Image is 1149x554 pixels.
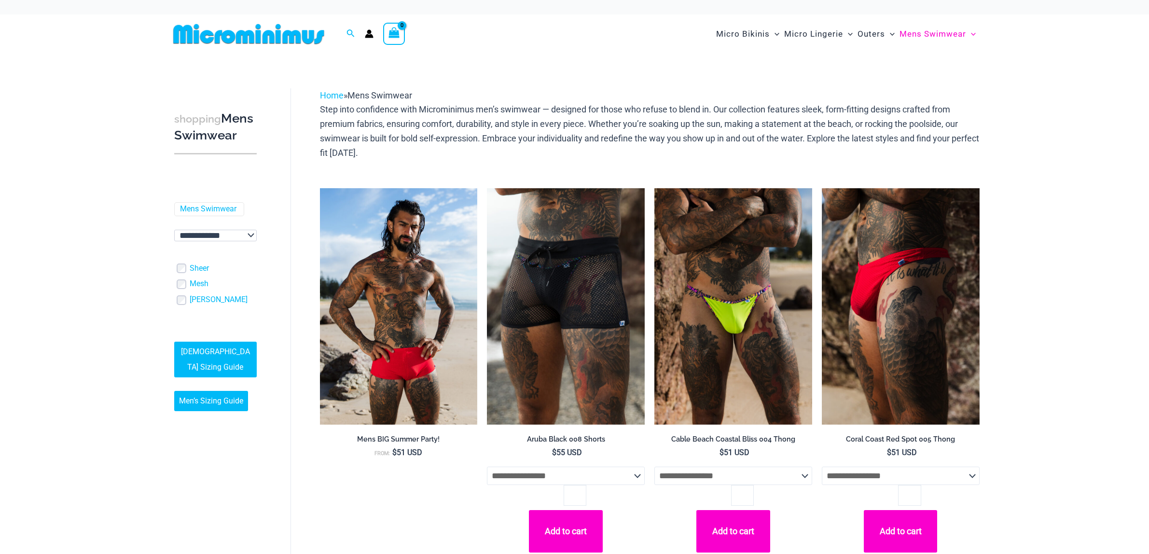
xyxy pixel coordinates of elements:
[346,28,355,40] a: Search icon link
[897,19,978,49] a: Mens SwimwearMenu ToggleMenu Toggle
[855,19,897,49] a: OutersMenu ToggleMenu Toggle
[822,188,980,425] img: Coral Coast Red Spot 005 Thong 11
[716,22,770,46] span: Micro Bikinis
[190,263,209,274] a: Sheer
[552,448,582,457] bdi: 55 USD
[320,435,478,444] h2: Mens BIG Summer Party!
[822,435,980,447] a: Coral Coast Red Spot 005 Thong
[564,485,586,505] input: Product quantity
[900,22,966,46] span: Mens Swimwear
[347,90,412,100] span: Mens Swimwear
[174,342,257,377] a: [DEMOGRAPHIC_DATA] Sizing Guide
[858,22,885,46] span: Outers
[784,22,843,46] span: Micro Lingerie
[843,22,853,46] span: Menu Toggle
[320,90,344,100] a: Home
[174,391,248,411] a: Men’s Sizing Guide
[887,448,891,457] span: $
[898,485,921,505] input: Product quantity
[174,111,257,144] h3: Mens Swimwear
[320,188,478,425] img: Bondi Red Spot 007 Trunks 06
[487,188,645,425] img: Aruba Black 008 Shorts 01
[487,188,645,425] a: Aruba Black 008 Shorts 01Aruba Black 008 Shorts 02Aruba Black 008 Shorts 02
[864,510,937,553] button: Add to cart
[190,279,208,289] a: Mesh
[190,295,248,305] a: [PERSON_NAME]
[320,90,412,100] span: »
[966,22,976,46] span: Menu Toggle
[822,435,980,444] h2: Coral Coast Red Spot 005 Thong
[365,29,374,38] a: Account icon link
[392,448,397,457] span: $
[529,510,602,553] button: Add to cart
[696,510,770,553] button: Add to cart
[320,188,478,425] a: Bondi Red Spot 007 Trunks 06Bondi Red Spot 007 Trunks 11Bondi Red Spot 007 Trunks 11
[782,19,855,49] a: Micro LingerieMenu ToggleMenu Toggle
[487,435,645,447] a: Aruba Black 008 Shorts
[654,435,812,447] a: Cable Beach Coastal Bliss 004 Thong
[174,113,221,125] span: shopping
[383,23,405,45] a: View Shopping Cart, empty
[552,448,556,457] span: $
[169,23,328,45] img: MM SHOP LOGO FLAT
[654,188,812,425] a: Cable Beach Coastal Bliss 004 Thong 04Cable Beach Coastal Bliss 004 Thong 05Cable Beach Coastal B...
[320,435,478,447] a: Mens BIG Summer Party!
[720,448,724,457] span: $
[392,448,422,457] bdi: 51 USD
[374,450,390,457] span: From:
[180,204,236,214] a: Mens Swimwear
[885,22,895,46] span: Menu Toggle
[731,485,754,505] input: Product quantity
[174,230,257,241] select: wpc-taxonomy-pa_color-745982
[714,19,782,49] a: Micro BikinisMenu ToggleMenu Toggle
[770,22,779,46] span: Menu Toggle
[654,435,812,444] h2: Cable Beach Coastal Bliss 004 Thong
[320,102,980,160] p: Step into confidence with Microminimus men’s swimwear — designed for those who refuse to blend in...
[822,188,980,425] a: Coral Coast Red Spot 005 Thong 11Coral Coast Red Spot 005 Thong 12Coral Coast Red Spot 005 Thong 12
[712,18,980,50] nav: Site Navigation
[887,448,917,457] bdi: 51 USD
[720,448,749,457] bdi: 51 USD
[654,188,812,425] img: Cable Beach Coastal Bliss 004 Thong 04
[487,435,645,444] h2: Aruba Black 008 Shorts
